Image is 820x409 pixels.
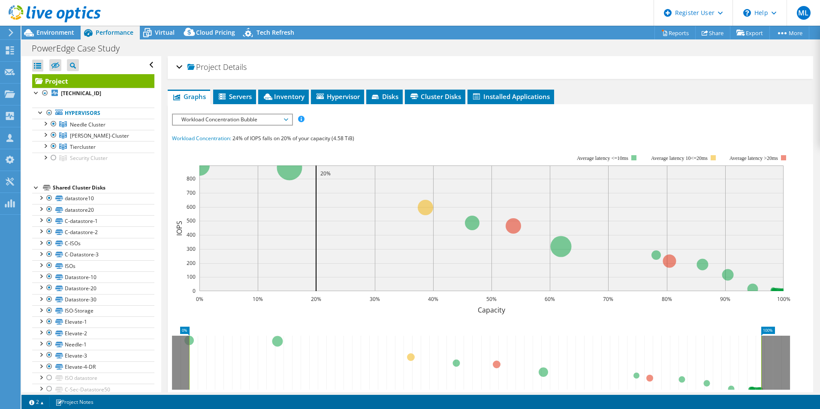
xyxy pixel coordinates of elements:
[32,215,154,226] a: C-datastore-1
[32,88,154,99] a: [TECHNICAL_ID]
[70,121,106,128] span: Needle Cluster
[196,295,203,303] text: 0%
[743,9,751,17] svg: \n
[730,26,770,39] a: Export
[32,204,154,215] a: datastore20
[651,155,708,161] tspan: Average latency 10<=20ms
[769,26,809,39] a: More
[262,92,304,101] span: Inventory
[187,273,196,280] text: 100
[478,305,506,315] text: Capacity
[187,245,196,253] text: 300
[32,238,154,249] a: C-ISOs
[36,28,74,36] span: Environment
[603,295,613,303] text: 70%
[70,143,96,150] span: Tiercluster
[187,259,196,267] text: 200
[187,203,196,211] text: 600
[96,28,133,36] span: Performance
[320,170,331,177] text: 20%
[175,221,184,236] text: IOPS
[695,26,730,39] a: Share
[177,114,287,125] span: Workload Concentration Bubble
[155,28,175,36] span: Virtual
[32,339,154,350] a: Needle-1
[187,189,196,196] text: 700
[370,295,380,303] text: 30%
[577,155,628,161] tspan: Average latency <=10ms
[32,305,154,316] a: ISO-Storage
[32,283,154,294] a: Datastore-20
[253,295,263,303] text: 10%
[32,373,154,384] a: ISO datastore
[23,397,50,407] a: 2
[472,92,550,101] span: Installed Applications
[371,92,398,101] span: Disks
[32,193,154,204] a: datastore10
[32,350,154,361] a: Elevate-3
[49,397,99,407] a: Project Notes
[223,62,247,72] span: Details
[797,6,811,20] span: ML
[217,92,252,101] span: Servers
[545,295,555,303] text: 60%
[70,154,108,162] span: Security Cluster
[662,295,672,303] text: 80%
[187,231,196,238] text: 400
[486,295,497,303] text: 50%
[53,183,154,193] div: Shared Cluster Disks
[32,141,154,152] a: Tiercluster
[720,295,730,303] text: 90%
[32,294,154,305] a: Datastore-30
[654,26,696,39] a: Reports
[187,63,221,72] span: Project
[409,92,461,101] span: Cluster Disks
[61,90,101,97] b: [TECHNICAL_ID]
[193,287,196,295] text: 0
[32,249,154,260] a: C-Datastore-3
[32,226,154,238] a: C-datastore-2
[32,316,154,328] a: Elevate-1
[187,175,196,182] text: 800
[172,92,206,101] span: Graphs
[311,295,321,303] text: 20%
[232,135,354,142] span: 24% of IOPS falls on 20% of your capacity (4.58 TiB)
[32,260,154,271] a: ISOs
[70,132,129,139] span: [PERSON_NAME]-Cluster
[32,130,154,141] a: Taylor-Cluster
[730,155,778,161] text: Average latency >20ms
[32,119,154,130] a: Needle Cluster
[32,74,154,88] a: Project
[32,271,154,283] a: Datastore-10
[256,28,294,36] span: Tech Refresh
[172,135,231,142] span: Workload Concentration:
[315,92,360,101] span: Hypervisor
[196,28,235,36] span: Cloud Pricing
[32,153,154,164] a: Security Cluster
[428,295,438,303] text: 40%
[32,384,154,395] a: C-Sec-Datastore50
[32,108,154,119] a: Hypervisors
[32,328,154,339] a: Elevate-2
[777,295,790,303] text: 100%
[28,44,133,53] h1: PowerEdge Case Study
[32,361,154,373] a: Elevate-4-DR
[187,217,196,224] text: 500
